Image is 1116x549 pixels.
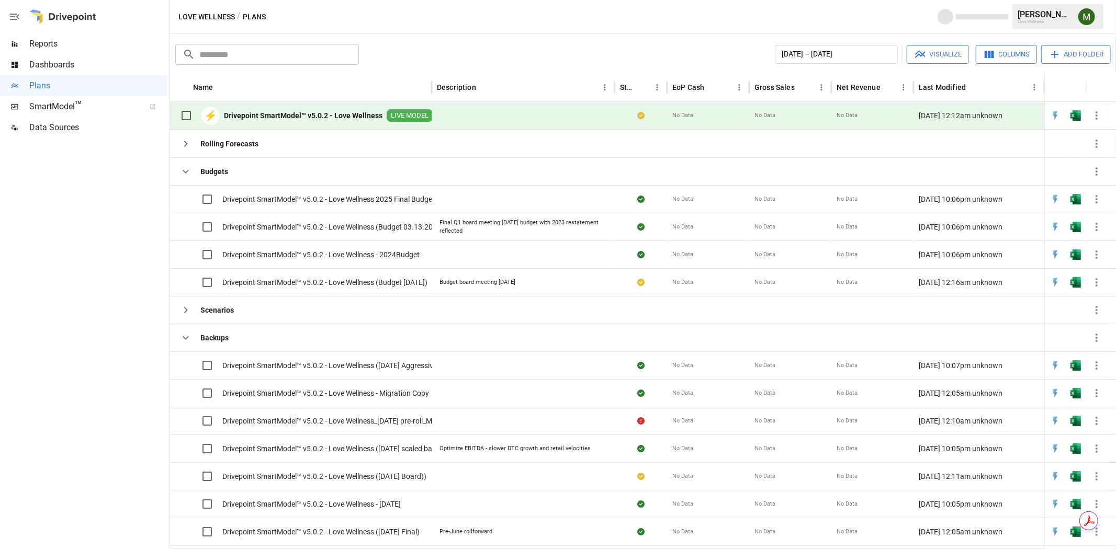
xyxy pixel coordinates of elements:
span: No Data [754,472,775,481]
button: [DATE] – [DATE] [775,45,898,64]
span: SmartModel [29,100,138,113]
button: Visualize [907,45,969,64]
div: Sync complete [637,527,645,537]
div: Final Q1 board meeting [DATE] budget with 2023 restatement reflected [439,219,607,235]
div: [DATE] 10:06pm unknown [914,213,1044,241]
span: No Data [754,417,775,425]
span: No Data [837,361,858,370]
img: quick-edit-flash.b8aec18c.svg [1050,443,1061,454]
span: Dashboards [29,59,167,71]
button: Sort [635,80,650,95]
div: Your plan has changes in Excel that are not reflected in the Drivepoint Data Warehouse, select "S... [637,277,645,288]
div: [DATE] 12:10am unknown [914,407,1044,434]
span: No Data [837,444,858,453]
img: excel-icon.76473adf.svg [1070,194,1081,204]
button: Sort [882,80,896,95]
span: No Data [754,389,775,397]
div: Open in Quick Edit [1050,499,1061,509]
span: No Data [672,472,693,481]
span: No Data [837,250,858,259]
span: No Data [754,250,775,259]
span: Drivepoint SmartModel™ v5.0.2 - Love Wellness - [DATE] [222,499,401,509]
span: No Data [672,500,693,508]
div: Sync complete [637,194,645,204]
button: Sort [215,80,229,95]
img: quick-edit-flash.b8aec18c.svg [1050,249,1061,260]
div: Love Wellness [1018,19,1072,24]
button: Add Folder [1041,45,1111,64]
div: Open in Quick Edit [1050,110,1061,121]
b: Drivepoint SmartModel™ v5.0.2 - Love Wellness [224,110,382,121]
span: Drivepoint SmartModel™ v5.0.2 - Love Wellness - Migration Copy [222,388,429,398]
img: quick-edit-flash.b8aec18c.svg [1050,471,1061,482]
span: Plans [29,79,167,92]
div: Open in Quick Edit [1050,388,1061,398]
span: No Data [672,417,693,425]
button: Sort [796,80,810,95]
span: Drivepoint SmartModel™ v5.0.2 - Love Wellness (Budget 03.13.2025v2) [222,222,452,232]
span: No Data [754,223,775,231]
button: Sort [477,80,492,95]
button: Gross Sales column menu [814,80,829,95]
div: Net Revenue [837,83,881,92]
span: No Data [672,528,693,536]
span: No Data [837,389,858,397]
div: Name [193,83,213,92]
img: quick-edit-flash.b8aec18c.svg [1050,388,1061,398]
img: quick-edit-flash.b8aec18c.svg [1050,277,1061,288]
div: Status [620,83,634,92]
button: Meredith Lacasse [1072,2,1101,31]
div: Open in Excel [1070,416,1081,426]
div: [DATE] 12:16am unknown [914,268,1044,296]
span: No Data [754,444,775,453]
img: quick-edit-flash.b8aec18c.svg [1050,194,1061,204]
div: [DATE] 10:06pm unknown [914,241,1044,268]
span: Drivepoint SmartModel™ v5.0.2 - Love Wellness ([DATE] scaled back))) [222,443,447,454]
span: No Data [754,195,775,203]
span: No Data [754,361,775,370]
div: [DATE] 10:05pm unknown [914,434,1044,462]
img: excel-icon.76473adf.svg [1070,416,1081,426]
div: Open in Quick Edit [1050,471,1061,482]
button: Sort [705,80,720,95]
div: Gross Sales [754,83,795,92]
div: Description [437,83,476,92]
span: No Data [672,223,693,231]
div: Open in Excel [1070,110,1081,121]
button: Sort [1092,80,1107,95]
div: Open in Excel [1070,222,1081,232]
img: quick-edit-flash.b8aec18c.svg [1050,110,1061,121]
div: EoP Cash [672,83,704,92]
div: [DATE] 12:05am unknown [914,518,1044,545]
img: quick-edit-flash.b8aec18c.svg [1050,499,1061,509]
img: excel-icon.76473adf.svg [1070,360,1081,371]
div: ⚡ [201,107,220,125]
div: Open in Quick Edit [1050,277,1061,288]
b: Scenarios [200,305,234,315]
div: Open in Quick Edit [1050,443,1061,454]
img: Meredith Lacasse [1078,8,1095,25]
span: No Data [837,195,858,203]
div: Open in Excel [1070,499,1081,509]
span: No Data [672,111,693,120]
span: No Data [672,195,693,203]
span: No Data [754,528,775,536]
img: excel-icon.76473adf.svg [1070,443,1081,454]
div: [DATE] 10:06pm unknown [914,185,1044,213]
div: Open in Excel [1070,388,1081,398]
img: quick-edit-flash.b8aec18c.svg [1050,222,1061,232]
div: Error during sync. [637,416,645,426]
img: quick-edit-flash.b8aec18c.svg [1050,360,1061,371]
div: [DATE] 10:07pm unknown [914,351,1044,379]
span: No Data [754,500,775,508]
div: Open in Excel [1070,527,1081,537]
div: Open in Quick Edit [1050,194,1061,204]
img: excel-icon.76473adf.svg [1070,471,1081,482]
div: Open in Quick Edit [1050,222,1061,232]
b: Rolling Forecasts [200,139,258,149]
div: Open in Quick Edit [1050,527,1061,537]
span: Drivepoint SmartModel™ v5.0.2 - Love Wellness (Budget [DATE]) [222,277,427,288]
img: excel-icon.76473adf.svg [1070,499,1081,509]
span: No Data [837,111,858,120]
span: Drivepoint SmartModel™ v5.0.2 - Love Wellness_[DATE] pre-roll_MGL [222,416,442,426]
